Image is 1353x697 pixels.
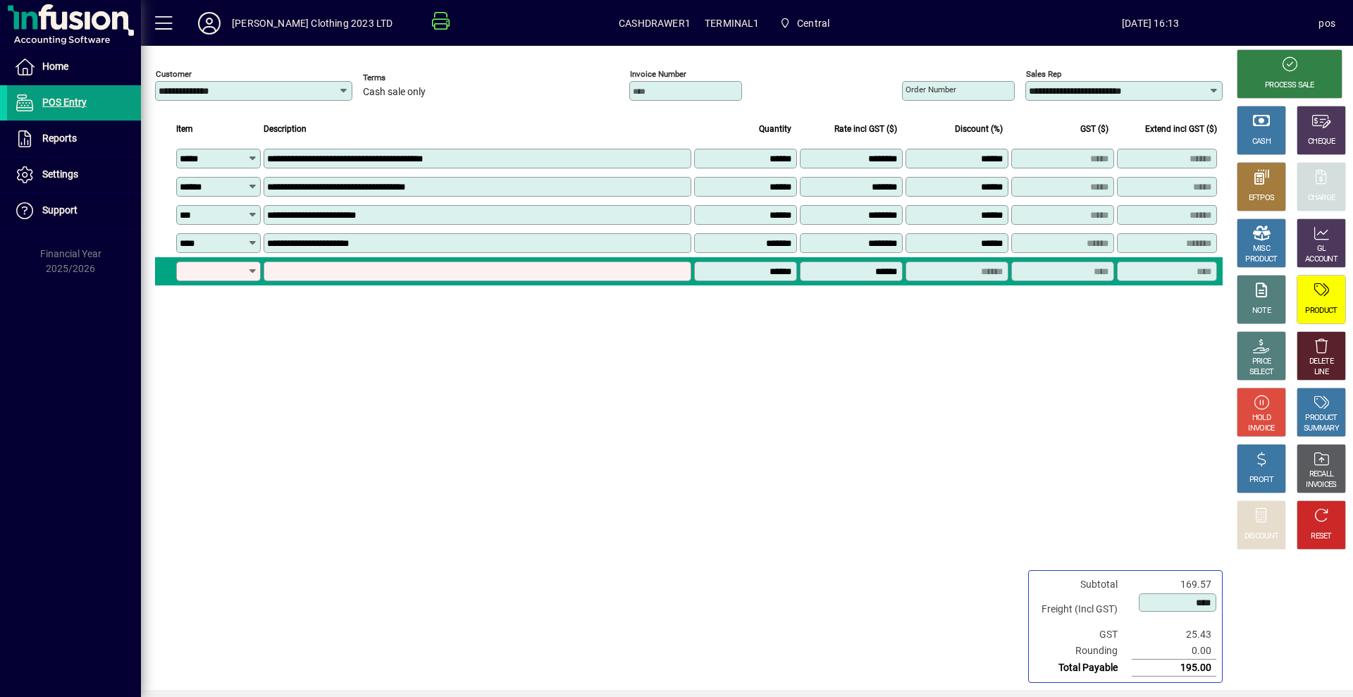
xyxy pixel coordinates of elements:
span: Rate incl GST ($) [834,121,897,137]
span: Cash sale only [363,87,426,98]
a: Settings [7,157,141,192]
a: Reports [7,121,141,156]
div: HOLD [1252,413,1271,424]
div: GL [1317,244,1326,254]
span: Central [774,11,836,36]
div: RECALL [1309,469,1334,480]
span: CASHDRAWER1 [619,12,691,35]
span: Discount (%) [955,121,1003,137]
td: 0.00 [1132,643,1216,660]
a: Support [7,193,141,228]
div: [PERSON_NAME] Clothing 2023 LTD [232,12,393,35]
div: CHARGE [1308,193,1335,204]
div: PRICE [1252,357,1271,367]
div: CHEQUE [1308,137,1335,147]
div: CASH [1252,137,1271,147]
td: 195.00 [1132,660,1216,677]
td: 169.57 [1132,576,1216,593]
mat-label: Order number [906,85,956,94]
div: PROCESS SALE [1265,80,1314,91]
mat-label: Customer [156,69,192,79]
button: Profile [187,11,232,36]
span: Description [264,121,307,137]
div: DISCOUNT [1244,531,1278,542]
div: PRODUCT [1305,413,1337,424]
td: GST [1034,627,1132,643]
span: Central [797,12,829,35]
span: Item [176,121,193,137]
span: TERMINAL1 [705,12,760,35]
div: EFTPOS [1249,193,1275,204]
div: NOTE [1252,306,1271,316]
div: INVOICES [1306,480,1336,491]
td: Total Payable [1034,660,1132,677]
span: POS Entry [42,97,87,108]
div: DELETE [1309,357,1333,367]
span: Terms [363,73,447,82]
div: SELECT [1249,367,1274,378]
div: MISC [1253,244,1270,254]
span: Reports [42,132,77,144]
div: pos [1318,12,1335,35]
mat-label: Sales rep [1026,69,1061,79]
div: SUMMARY [1304,424,1339,434]
td: 25.43 [1132,627,1216,643]
div: LINE [1314,367,1328,378]
mat-label: Invoice number [630,69,686,79]
span: Settings [42,168,78,180]
div: PRODUCT [1305,306,1337,316]
span: Extend incl GST ($) [1145,121,1217,137]
div: RESET [1311,531,1332,542]
div: ACCOUNT [1305,254,1337,265]
div: PROFIT [1249,475,1273,486]
td: Rounding [1034,643,1132,660]
div: PRODUCT [1245,254,1277,265]
a: Home [7,49,141,85]
span: Home [42,61,68,72]
td: Subtotal [1034,576,1132,593]
span: Support [42,204,78,216]
span: [DATE] 16:13 [982,12,1319,35]
td: Freight (Incl GST) [1034,593,1132,627]
span: GST ($) [1080,121,1108,137]
div: INVOICE [1248,424,1274,434]
span: Quantity [759,121,791,137]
